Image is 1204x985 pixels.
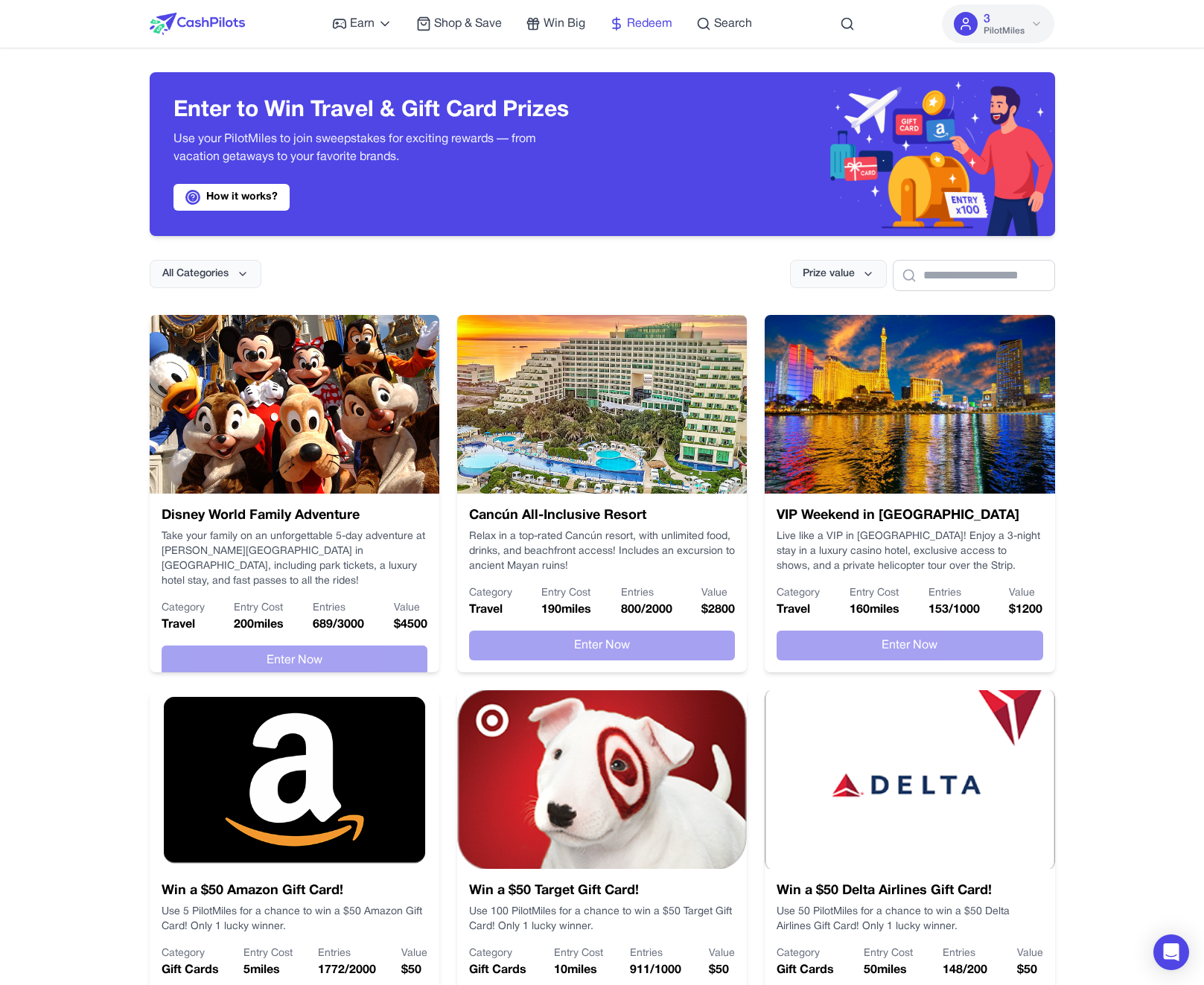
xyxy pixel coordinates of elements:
p: Entry Cost [243,946,293,961]
p: Entry Cost [864,946,913,961]
p: Take your family on an unforgettable 5-day adventure at [PERSON_NAME][GEOGRAPHIC_DATA] in [GEOGRA... [162,529,427,589]
img: Cancún All-Inclusive Resort [457,315,747,494]
p: 1772 / 2000 [318,961,376,979]
p: Entries [929,586,980,601]
p: Entry Cost [850,586,899,601]
p: Entry Cost [234,601,284,616]
span: PilotMiles [984,25,1025,37]
p: 911 / 1000 [630,961,681,979]
h3: Win a $50 Delta Airlines Gift Card! [777,881,1042,902]
p: 190 miles [541,601,591,619]
div: Open Intercom Messenger [1153,934,1189,970]
p: 160 miles [850,601,899,619]
p: 200 miles [234,616,284,634]
a: Earn [332,15,392,33]
img: Header decoration [602,72,1055,236]
p: Category [162,946,219,961]
p: $ 50 [709,961,735,979]
h3: Win a $50 Amazon Gift Card! [162,881,427,902]
img: Disney World Family Adventure [150,315,439,494]
p: Value [1017,946,1043,961]
h3: VIP Weekend in [GEOGRAPHIC_DATA] [777,506,1042,526]
p: Relax in a top-rated Cancún resort, with unlimited food, drinks, and beachfront access! Includes ... [469,529,735,574]
p: Value [394,601,427,616]
p: Category [162,601,205,616]
p: Travel [777,601,820,619]
p: 5 miles [243,961,293,979]
p: Entries [621,586,672,601]
p: Value [701,586,735,601]
p: Value [709,946,735,961]
button: Enter Now [777,631,1042,660]
p: 148 / 200 [943,961,987,979]
p: Gift Cards [777,961,834,979]
p: Category [777,946,834,961]
h3: Disney World Family Adventure [162,506,427,526]
p: Travel [162,616,205,634]
span: Redeem [627,15,672,33]
p: Use 100 PilotMiles for a chance to win a $50 Target Gift Card! Only 1 lucky winner. [469,905,735,934]
p: Category [469,586,512,601]
p: Travel [469,601,512,619]
p: Category [469,946,526,961]
span: Prize value [803,267,855,281]
p: Entry Cost [541,586,591,601]
span: 3 [984,10,990,28]
img: VIP Weekend in Las Vegas [765,315,1054,494]
a: Win Big [526,15,585,33]
p: Entry Cost [554,946,603,961]
p: $ 2800 [701,601,735,619]
p: Entries [313,601,364,616]
p: Use 5 PilotMiles for a chance to win a $50 Amazon Gift Card! Only 1 lucky winner. [162,905,427,934]
span: Shop & Save [434,15,502,33]
p: 689 / 3000 [313,616,364,634]
p: Category [777,586,820,601]
button: Enter Now [162,645,427,675]
span: All Categories [162,267,229,281]
p: 800 / 2000 [621,601,672,619]
span: Win Big [544,15,585,33]
p: 10 miles [554,961,603,979]
button: Enter Now [469,631,735,660]
a: Shop & Save [416,15,502,33]
p: 50 miles [864,961,913,979]
button: Prize value [790,260,887,288]
img: Win a $50 Delta Airlines Gift Card! [765,690,1054,869]
a: How it works? [173,184,290,211]
button: All Categories [150,260,261,288]
h3: Enter to Win Travel & Gift Card Prizes [173,98,579,124]
p: Live like a VIP in [GEOGRAPHIC_DATA]! Enjoy a 3-night stay in a luxury casino hotel, exclusive ac... [777,529,1042,574]
p: Entries [943,946,987,961]
p: Use your PilotMiles to join sweepstakes for exciting rewards — from vacation getaways to your fav... [173,130,579,166]
a: Redeem [609,15,672,33]
img: Win a $50 Target Gift Card! [457,690,747,869]
img: Win a $50 Amazon Gift Card! [150,690,439,869]
p: $ 1200 [1009,601,1042,619]
p: 153 / 1000 [929,601,980,619]
a: Search [696,15,752,33]
p: Value [1009,586,1042,601]
p: Gift Cards [469,961,526,979]
h3: Win a $50 Target Gift Card! [469,881,735,902]
p: $ 50 [401,961,427,979]
p: Entries [630,946,681,961]
p: $ 50 [1017,961,1043,979]
p: Value [401,946,427,961]
p: Gift Cards [162,961,219,979]
p: Entries [318,946,376,961]
button: 3PilotMiles [942,4,1054,43]
p: Use 50 PilotMiles for a chance to win a $50 Delta Airlines Gift Card! Only 1 lucky winner. [777,905,1042,934]
h3: Cancún All-Inclusive Resort [469,506,735,526]
span: Search [714,15,752,33]
img: CashPilots Logo [150,13,245,35]
p: $ 4500 [394,616,427,634]
span: Earn [350,15,375,33]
